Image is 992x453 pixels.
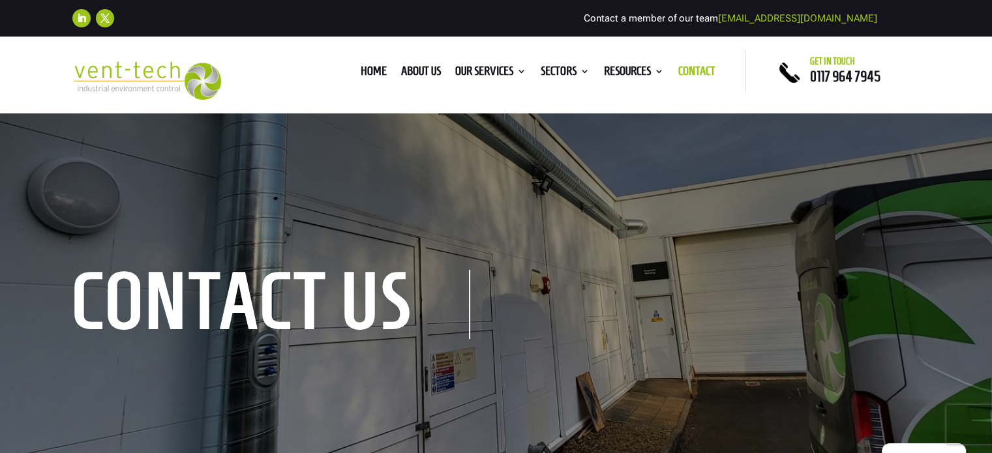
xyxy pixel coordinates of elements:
[810,68,880,84] a: 0117 964 7945
[72,9,91,27] a: Follow on LinkedIn
[541,66,590,81] a: Sectors
[604,66,664,81] a: Resources
[72,270,470,339] h1: contact us
[72,61,222,100] img: 2023-09-27T08_35_16.549ZVENT-TECH---Clear-background
[96,9,114,27] a: Follow on X
[401,66,441,81] a: About us
[584,12,877,24] span: Contact a member of our team
[718,12,877,24] a: [EMAIL_ADDRESS][DOMAIN_NAME]
[810,56,855,66] span: Get in touch
[361,66,387,81] a: Home
[455,66,526,81] a: Our Services
[678,66,715,81] a: Contact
